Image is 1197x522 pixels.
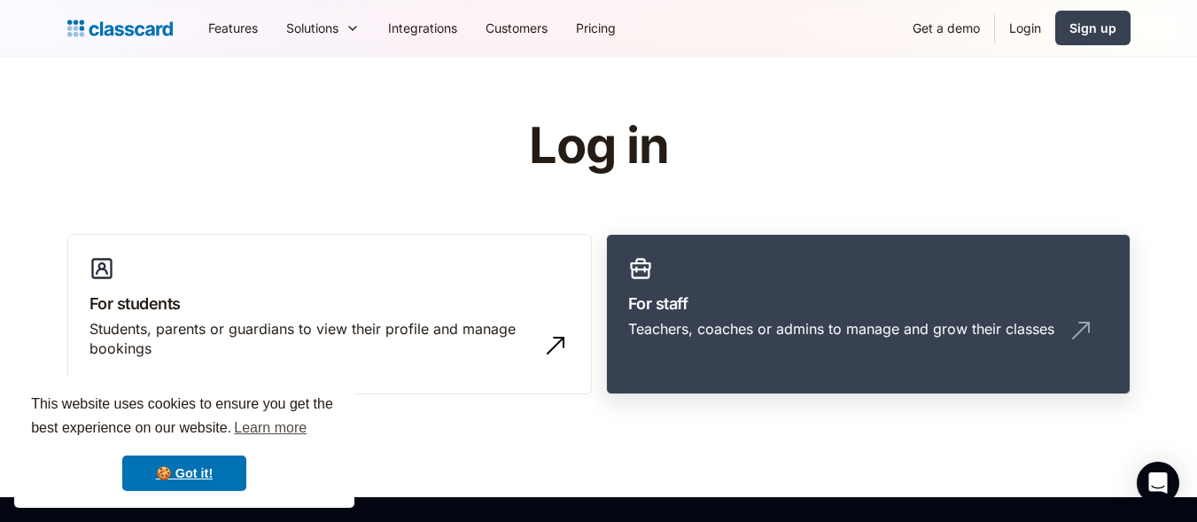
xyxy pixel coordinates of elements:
[562,8,630,48] a: Pricing
[272,8,374,48] div: Solutions
[1069,19,1116,37] div: Sign up
[898,8,994,48] a: Get a demo
[374,8,471,48] a: Integrations
[31,393,338,441] span: This website uses cookies to ensure you get the best experience on our website.
[67,16,173,41] a: home
[89,319,534,359] div: Students, parents or guardians to view their profile and manage bookings
[471,8,562,48] a: Customers
[14,377,354,508] div: cookieconsent
[231,415,309,441] a: learn more about cookies
[628,292,1108,316] h3: For staff
[194,8,272,48] a: Features
[286,19,338,37] div: Solutions
[122,456,246,491] a: dismiss cookie message
[628,319,1054,339] div: Teachers, coaches or admins to manage and grow their classes
[317,119,880,174] h1: Log in
[1055,11,1131,45] a: Sign up
[606,234,1131,395] a: For staffTeachers, coaches or admins to manage and grow their classes
[1137,462,1179,504] div: Open Intercom Messenger
[995,8,1055,48] a: Login
[67,234,592,395] a: For studentsStudents, parents or guardians to view their profile and manage bookings
[89,292,570,316] h3: For students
